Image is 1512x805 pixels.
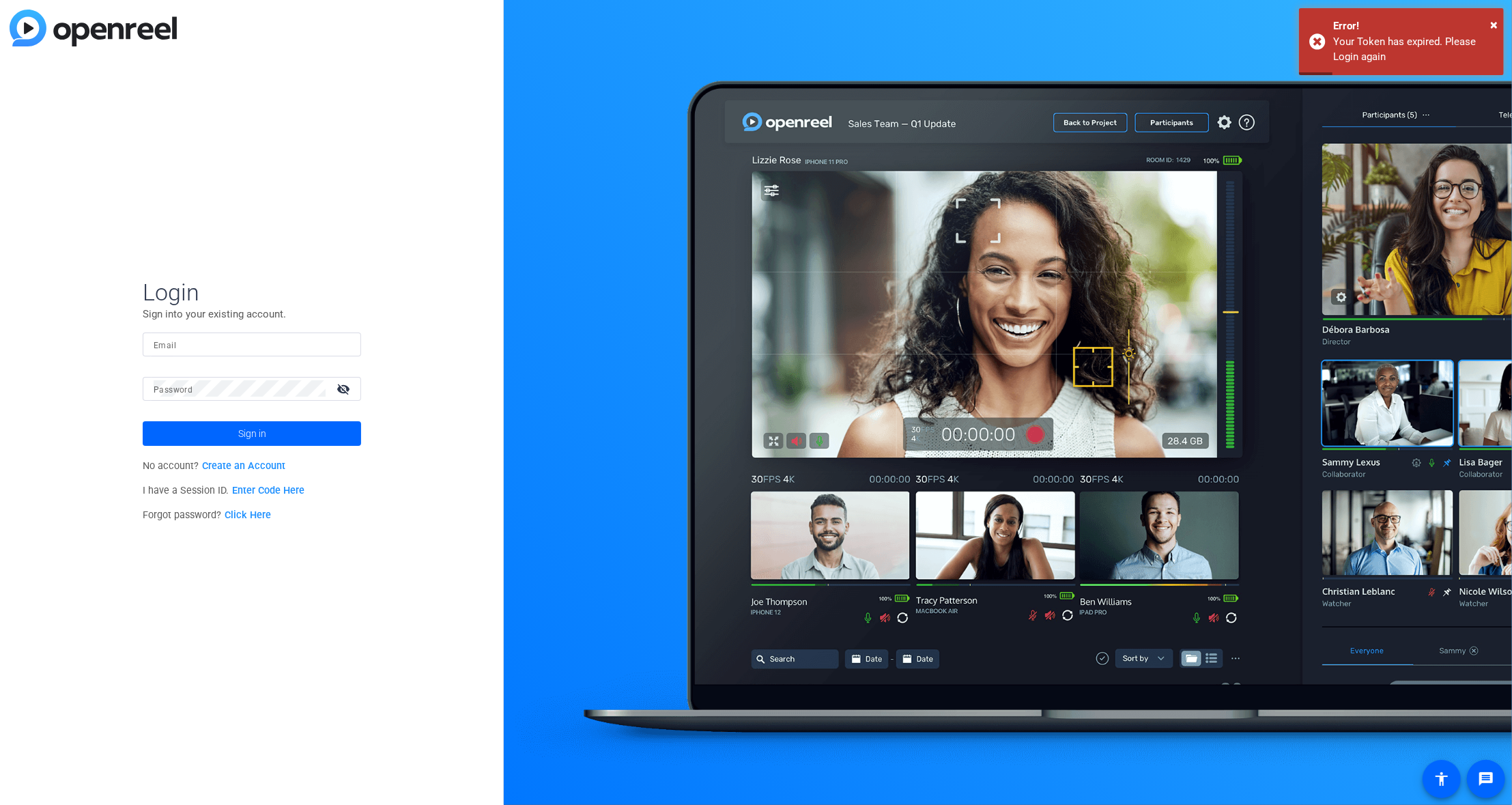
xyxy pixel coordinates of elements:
[1333,34,1494,65] div: Your Token has expired. Please Login again
[238,416,266,451] span: Sign in
[143,307,361,322] p: Sign into your existing account.
[154,336,350,352] input: Enter Email Address
[143,460,285,472] span: No account?
[1478,771,1494,787] mat-icon: message
[143,485,304,496] span: I have a Session ID.
[328,379,361,399] mat-icon: visibility_off
[143,509,271,521] span: Forgot password?
[225,509,271,521] a: Click Here
[202,460,285,472] a: Create an Account
[143,421,361,446] button: Sign in
[154,385,192,395] mat-label: Password
[154,341,176,350] mat-label: Email
[232,485,304,496] a: Enter Code Here
[143,278,361,307] span: Login
[10,10,177,46] img: blue-gradient.svg
[1490,16,1498,33] span: ×
[1333,18,1494,34] div: Error!
[1433,771,1450,787] mat-icon: accessibility
[1490,14,1498,35] button: Close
